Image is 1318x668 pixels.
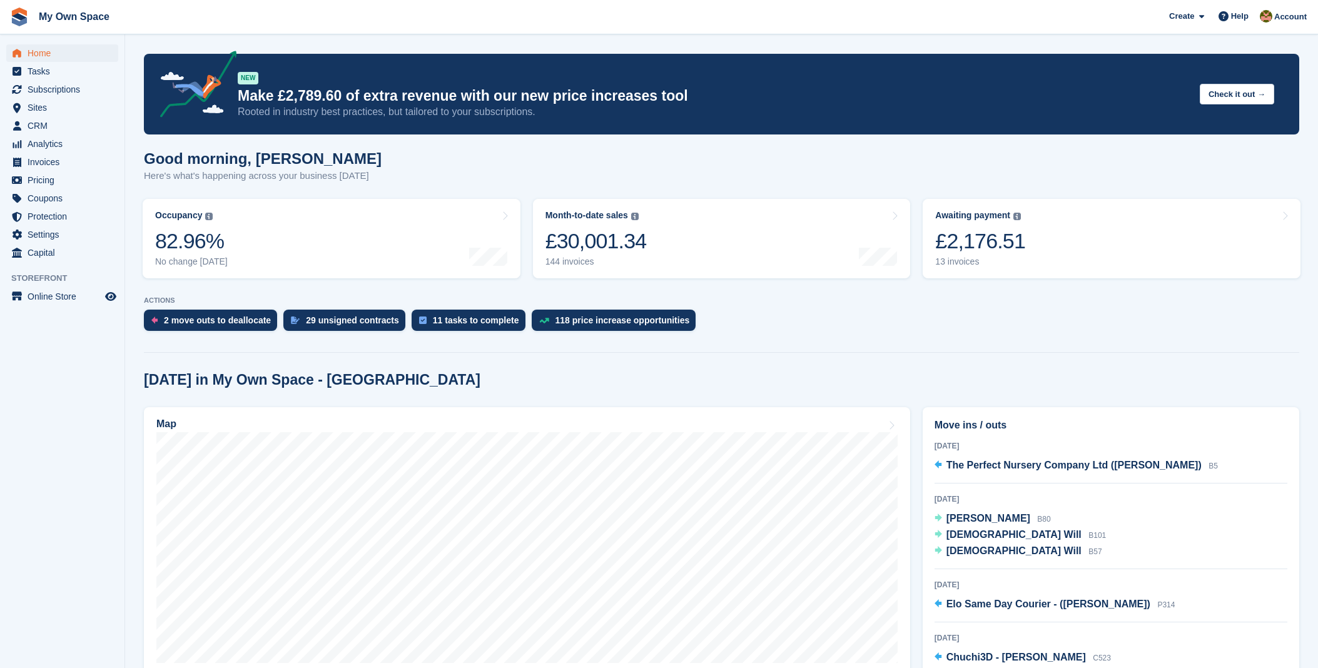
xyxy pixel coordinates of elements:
[6,63,118,80] a: menu
[238,72,258,84] div: NEW
[28,171,103,189] span: Pricing
[533,199,911,278] a: Month-to-date sales £30,001.34 144 invoices
[238,87,1190,105] p: Make £2,789.60 of extra revenue with our new price increases tool
[923,199,1300,278] a: Awaiting payment £2,176.51 13 invoices
[946,529,1082,540] span: [DEMOGRAPHIC_DATA] Will
[103,289,118,304] a: Preview store
[283,310,412,337] a: 29 unsigned contracts
[1037,515,1050,524] span: B80
[34,6,114,27] a: My Own Space
[6,117,118,134] a: menu
[555,315,690,325] div: 118 price increase opportunities
[631,213,639,220] img: icon-info-grey-7440780725fd019a000dd9b08b2336e03edf1995a4989e88bcd33f0948082b44.svg
[28,288,103,305] span: Online Store
[935,597,1175,613] a: Elo Same Day Courier - ([PERSON_NAME]) P314
[539,318,549,323] img: price_increase_opportunities-93ffe204e8149a01c8c9dc8f82e8f89637d9d84a8eef4429ea346261dce0b2c0.svg
[1274,11,1307,23] span: Account
[28,226,103,243] span: Settings
[946,599,1150,609] span: Elo Same Day Courier - ([PERSON_NAME])
[532,310,702,337] a: 118 price increase opportunities
[1231,10,1249,23] span: Help
[935,458,1218,474] a: The Perfect Nursery Company Ltd ([PERSON_NAME]) B5
[144,296,1299,305] p: ACTIONS
[6,226,118,243] a: menu
[6,208,118,225] a: menu
[419,316,427,324] img: task-75834270c22a3079a89374b754ae025e5fb1db73e45f91037f5363f120a921f8.svg
[946,652,1086,662] span: Chuchi3D - [PERSON_NAME]
[11,272,124,285] span: Storefront
[935,527,1107,544] a: [DEMOGRAPHIC_DATA] Will B101
[935,228,1025,254] div: £2,176.51
[1088,531,1106,540] span: B101
[156,418,176,430] h2: Map
[1093,654,1111,662] span: C523
[150,51,237,122] img: price-adjustments-announcement-icon-8257ccfd72463d97f412b2fc003d46551f7dbcb40ab6d574587a9cd5c0d94...
[144,150,382,167] h1: Good morning, [PERSON_NAME]
[935,544,1102,560] a: [DEMOGRAPHIC_DATA] Will B57
[155,228,228,254] div: 82.96%
[155,256,228,267] div: No change [DATE]
[1200,84,1274,104] button: Check it out →
[935,650,1111,666] a: Chuchi3D - [PERSON_NAME] C523
[946,460,1202,470] span: The Perfect Nursery Company Ltd ([PERSON_NAME])
[6,153,118,171] a: menu
[6,244,118,261] a: menu
[291,316,300,324] img: contract_signature_icon-13c848040528278c33f63329250d36e43548de30e8caae1d1a13099fd9432cc5.svg
[946,545,1082,556] span: [DEMOGRAPHIC_DATA] Will
[1169,10,1194,23] span: Create
[205,213,213,220] img: icon-info-grey-7440780725fd019a000dd9b08b2336e03edf1995a4989e88bcd33f0948082b44.svg
[935,256,1025,267] div: 13 invoices
[28,244,103,261] span: Capital
[28,99,103,116] span: Sites
[28,63,103,80] span: Tasks
[6,288,118,305] a: menu
[28,135,103,153] span: Analytics
[1157,600,1175,609] span: P314
[545,210,628,221] div: Month-to-date sales
[144,310,283,337] a: 2 move outs to deallocate
[6,44,118,62] a: menu
[306,315,399,325] div: 29 unsigned contracts
[946,513,1030,524] span: [PERSON_NAME]
[6,190,118,207] a: menu
[935,418,1287,433] h2: Move ins / outs
[144,372,480,388] h2: [DATE] in My Own Space - [GEOGRAPHIC_DATA]
[6,171,118,189] a: menu
[1209,462,1218,470] span: B5
[28,190,103,207] span: Coupons
[143,199,520,278] a: Occupancy 82.96% No change [DATE]
[28,208,103,225] span: Protection
[935,632,1287,644] div: [DATE]
[935,579,1287,590] div: [DATE]
[151,316,158,324] img: move_outs_to_deallocate_icon-f764333ba52eb49d3ac5e1228854f67142a1ed5810a6f6cc68b1a99e826820c5.svg
[28,153,103,171] span: Invoices
[28,117,103,134] span: CRM
[433,315,519,325] div: 11 tasks to complete
[1013,213,1021,220] img: icon-info-grey-7440780725fd019a000dd9b08b2336e03edf1995a4989e88bcd33f0948082b44.svg
[28,44,103,62] span: Home
[412,310,532,337] a: 11 tasks to complete
[935,440,1287,452] div: [DATE]
[6,135,118,153] a: menu
[1088,547,1102,556] span: B57
[155,210,202,221] div: Occupancy
[144,169,382,183] p: Here's what's happening across your business [DATE]
[164,315,271,325] div: 2 move outs to deallocate
[6,81,118,98] a: menu
[545,256,647,267] div: 144 invoices
[28,81,103,98] span: Subscriptions
[238,105,1190,119] p: Rooted in industry best practices, but tailored to your subscriptions.
[6,99,118,116] a: menu
[935,210,1010,221] div: Awaiting payment
[935,511,1051,527] a: [PERSON_NAME] B80
[10,8,29,26] img: stora-icon-8386f47178a22dfd0bd8f6a31ec36ba5ce8667c1dd55bd0f319d3a0aa187defe.svg
[935,493,1287,505] div: [DATE]
[1260,10,1272,23] img: Keely Collin
[545,228,647,254] div: £30,001.34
